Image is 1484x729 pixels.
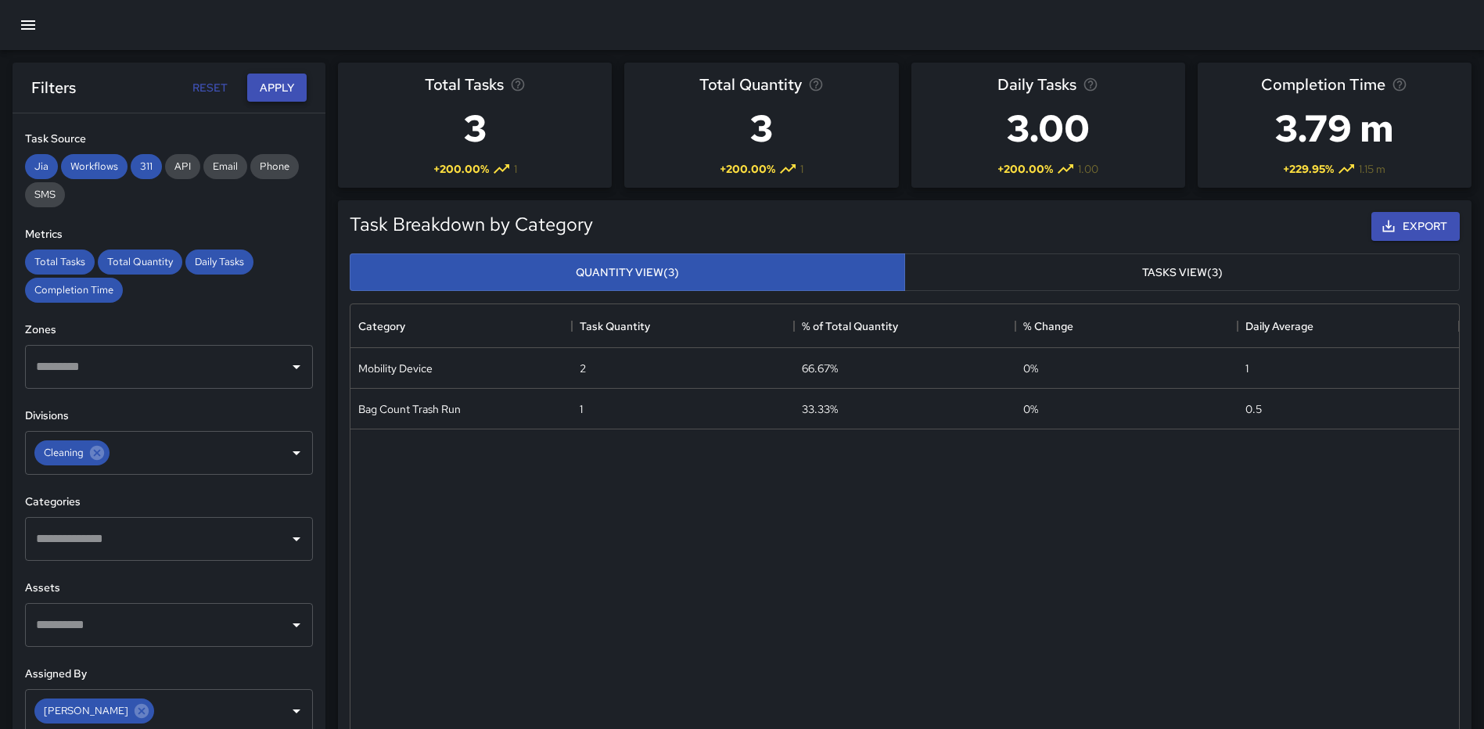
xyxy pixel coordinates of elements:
[997,97,1099,160] h3: 3.00
[203,154,247,179] div: Email
[247,74,307,102] button: Apply
[165,160,200,173] span: API
[794,304,1015,348] div: % of Total Quantity
[25,131,313,148] h6: Task Source
[1078,161,1098,177] span: 1.00
[350,212,593,237] h5: Task Breakdown by Category
[185,255,253,268] span: Daily Tasks
[572,304,793,348] div: Task Quantity
[425,72,504,97] span: Total Tasks
[131,154,162,179] div: 311
[699,72,802,97] span: Total Quantity
[34,440,110,465] div: Cleaning
[286,700,307,722] button: Open
[1392,77,1407,92] svg: Average time taken to complete tasks in the selected period, compared to the previous period.
[286,442,307,464] button: Open
[997,161,1053,177] span: + 200.00 %
[25,255,95,268] span: Total Tasks
[1083,77,1098,92] svg: Average number of tasks per day in the selected period, compared to the previous period.
[203,160,247,173] span: Email
[510,77,526,92] svg: Total number of tasks in the selected period, compared to the previous period.
[250,154,299,179] div: Phone
[25,182,65,207] div: SMS
[25,188,65,201] span: SMS
[580,304,650,348] div: Task Quantity
[31,75,76,100] h6: Filters
[25,321,313,339] h6: Zones
[1023,361,1038,376] span: 0 %
[1245,361,1249,376] div: 1
[98,250,182,275] div: Total Quantity
[1261,97,1407,160] h3: 3.79 m
[350,304,572,348] div: Category
[165,154,200,179] div: API
[25,580,313,597] h6: Assets
[808,77,824,92] svg: Total task quantity in the selected period, compared to the previous period.
[34,698,154,724] div: [PERSON_NAME]
[25,160,58,173] span: Jia
[699,97,824,160] h3: 3
[580,361,586,376] div: 2
[800,161,803,177] span: 1
[185,74,235,102] button: Reset
[1283,161,1334,177] span: + 229.95 %
[802,361,838,376] div: 66.67%
[904,253,1460,292] button: Tasks View(3)
[25,154,58,179] div: Jia
[286,356,307,378] button: Open
[61,154,128,179] div: Workflows
[1023,401,1038,417] span: 0 %
[425,97,526,160] h3: 3
[433,161,489,177] span: + 200.00 %
[514,161,517,177] span: 1
[25,494,313,511] h6: Categories
[580,401,583,417] div: 1
[185,250,253,275] div: Daily Tasks
[25,250,95,275] div: Total Tasks
[25,283,123,296] span: Completion Time
[25,226,313,243] h6: Metrics
[1359,161,1385,177] span: 1.15 m
[25,666,313,683] h6: Assigned By
[131,160,162,173] span: 311
[286,614,307,636] button: Open
[286,528,307,550] button: Open
[1261,72,1385,97] span: Completion Time
[25,408,313,425] h6: Divisions
[34,444,93,461] span: Cleaning
[358,304,405,348] div: Category
[1245,304,1313,348] div: Daily Average
[25,278,123,303] div: Completion Time
[350,253,905,292] button: Quantity View(3)
[802,401,838,417] div: 33.33%
[802,304,898,348] div: % of Total Quantity
[250,160,299,173] span: Phone
[1238,304,1459,348] div: Daily Average
[34,702,138,720] span: [PERSON_NAME]
[358,361,433,376] div: Mobility Device
[1371,212,1460,241] button: Export
[61,160,128,173] span: Workflows
[1015,304,1237,348] div: % Change
[98,255,182,268] span: Total Quantity
[997,72,1076,97] span: Daily Tasks
[358,401,461,417] div: Bag Count Trash Run
[1023,304,1073,348] div: % Change
[720,161,775,177] span: + 200.00 %
[1245,401,1262,417] div: 0.5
